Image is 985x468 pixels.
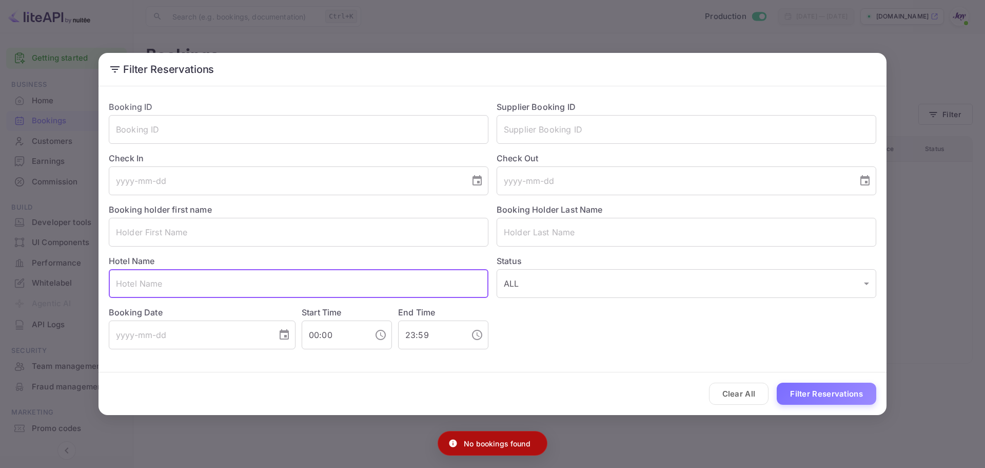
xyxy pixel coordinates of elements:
[467,325,487,345] button: Choose time, selected time is 11:59 PM
[855,171,875,191] button: Choose date
[98,53,887,86] h2: Filter Reservations
[109,321,270,349] input: yyyy-mm-dd
[109,256,155,266] label: Hotel Name
[302,307,342,317] label: Start Time
[497,269,876,298] div: ALL
[497,166,851,195] input: yyyy-mm-dd
[464,438,530,449] p: No bookings found
[497,102,576,112] label: Supplier Booking ID
[109,218,488,247] input: Holder First Name
[109,102,153,112] label: Booking ID
[709,383,769,405] button: Clear All
[398,321,463,349] input: hh:mm
[497,204,603,215] label: Booking Holder Last Name
[109,152,488,164] label: Check In
[777,383,876,405] button: Filter Reservations
[497,115,876,144] input: Supplier Booking ID
[467,171,487,191] button: Choose date
[398,307,435,317] label: End Time
[109,115,488,144] input: Booking ID
[109,269,488,298] input: Hotel Name
[274,325,294,345] button: Choose date
[497,218,876,247] input: Holder Last Name
[109,166,463,195] input: yyyy-mm-dd
[302,321,366,349] input: hh:mm
[109,306,295,319] label: Booking Date
[109,204,212,215] label: Booking holder first name
[370,325,391,345] button: Choose time, selected time is 12:00 AM
[497,152,876,164] label: Check Out
[497,255,876,267] label: Status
